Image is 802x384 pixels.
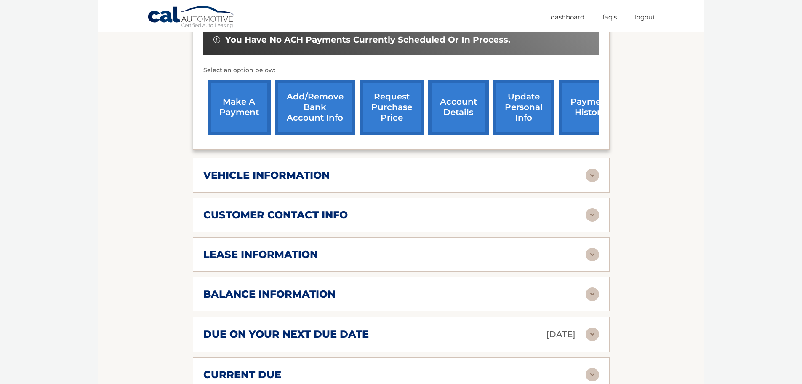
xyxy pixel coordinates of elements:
[147,5,236,30] a: Cal Automotive
[275,80,355,135] a: Add/Remove bank account info
[225,35,510,45] span: You have no ACH payments currently scheduled or in process.
[602,10,617,24] a: FAQ's
[586,169,599,182] img: accordion-rest.svg
[559,80,622,135] a: payment history
[360,80,424,135] a: request purchase price
[208,80,271,135] a: make a payment
[203,248,318,261] h2: lease information
[203,169,330,182] h2: vehicle information
[203,288,336,301] h2: balance information
[203,368,281,381] h2: current due
[493,80,554,135] a: update personal info
[203,65,599,75] p: Select an option below:
[635,10,655,24] a: Logout
[586,328,599,341] img: accordion-rest.svg
[546,327,576,342] p: [DATE]
[551,10,584,24] a: Dashboard
[203,328,369,341] h2: due on your next due date
[213,36,220,43] img: alert-white.svg
[428,80,489,135] a: account details
[203,209,348,221] h2: customer contact info
[586,248,599,261] img: accordion-rest.svg
[586,287,599,301] img: accordion-rest.svg
[586,208,599,222] img: accordion-rest.svg
[586,368,599,381] img: accordion-rest.svg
